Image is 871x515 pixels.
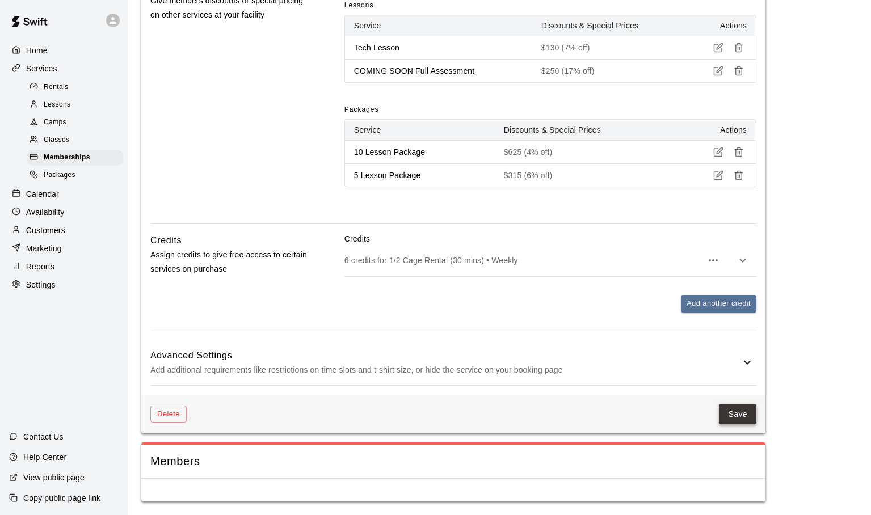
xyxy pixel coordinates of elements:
span: Packages [44,170,75,181]
div: Camps [27,115,123,130]
a: Lessons [27,96,128,113]
p: Marketing [26,243,62,254]
h6: Advanced Settings [150,348,740,363]
span: Lessons [44,99,71,111]
a: Calendar [9,185,119,202]
a: Marketing [9,240,119,257]
p: 10 Lesson Package [354,146,486,158]
a: Camps [27,114,128,132]
span: Rentals [44,82,69,93]
a: Packages [27,167,128,184]
a: Services [9,60,119,77]
span: Classes [44,134,69,146]
span: Packages [344,101,379,119]
p: Tech Lesson [354,42,523,53]
span: Camps [44,117,66,128]
th: Actions [688,15,756,36]
p: View public page [23,472,85,483]
a: Rentals [27,78,128,96]
a: Settings [9,276,119,293]
p: Reports [26,261,54,272]
p: $315 (6% off) [504,170,679,181]
button: Save [719,404,756,425]
p: 6 credits for 1/2 Cage Rental (30 mins) • Weekly [344,255,702,266]
th: Service [345,15,532,36]
p: Home [26,45,48,56]
p: Credits [344,233,756,244]
p: Calendar [26,188,59,200]
p: COMING SOON Full Assessment [354,65,523,77]
p: Settings [26,279,56,290]
button: Add another credit [681,295,756,313]
a: Memberships [27,149,128,167]
div: Packages [27,167,123,183]
th: Discounts & Special Prices [495,120,688,141]
span: Members [150,454,756,469]
p: Assign credits to give free access to certain services on purchase [150,248,308,276]
a: Reports [9,258,119,275]
div: Advanced SettingsAdd additional requirements like restrictions on time slots and t-shirt size, or... [150,340,756,385]
p: $130 (7% off) [541,42,679,53]
th: Service [345,120,495,141]
p: $250 (17% off) [541,65,679,77]
p: Services [26,63,57,74]
p: $625 (4% off) [504,146,679,158]
a: Home [9,42,119,59]
div: 6 credits for 1/2 Cage Rental (30 mins) • Weekly [344,244,756,276]
div: Lessons [27,97,123,113]
a: Availability [9,204,119,221]
div: Classes [27,132,123,148]
p: Customers [26,225,65,236]
th: Discounts & Special Prices [532,15,688,36]
th: Actions [688,120,756,141]
div: Memberships [27,150,123,166]
button: Delete [150,406,187,423]
span: Memberships [44,152,90,163]
p: Copy public page link [23,492,100,504]
p: Help Center [23,451,66,463]
a: Classes [27,132,128,149]
h6: Credits [150,233,182,248]
div: Rentals [27,79,123,95]
p: Availability [26,206,65,218]
p: Contact Us [23,431,64,442]
p: 5 Lesson Package [354,170,486,181]
a: Customers [9,222,119,239]
p: Add additional requirements like restrictions on time slots and t-shirt size, or hide the service... [150,363,740,377]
